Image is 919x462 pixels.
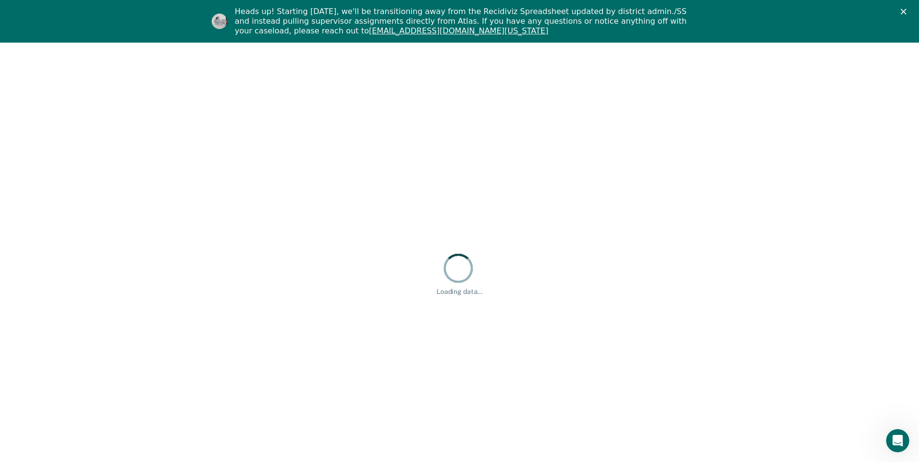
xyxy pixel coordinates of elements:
iframe: Intercom live chat [886,429,909,452]
div: Loading data... [436,288,483,296]
div: Heads up! Starting [DATE], we'll be transitioning away from the Recidiviz Spreadsheet updated by ... [235,7,692,36]
a: [EMAIL_ADDRESS][DOMAIN_NAME][US_STATE] [369,26,548,35]
img: Profile image for Kim [212,14,227,29]
div: Close [901,9,910,15]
